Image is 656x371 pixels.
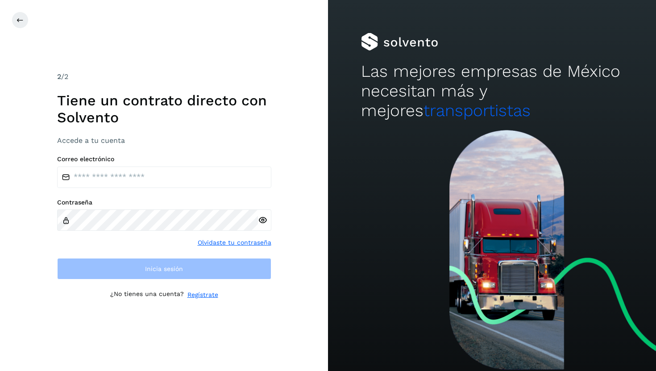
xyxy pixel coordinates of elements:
a: Olvidaste tu contraseña [198,238,271,247]
h1: Tiene un contrato directo con Solvento [57,92,271,126]
h3: Accede a tu cuenta [57,136,271,145]
p: ¿No tienes una cuenta? [110,290,184,300]
label: Correo electrónico [57,155,271,163]
div: /2 [57,71,271,82]
span: 2 [57,72,61,81]
span: transportistas [423,101,531,120]
button: Inicia sesión [57,258,271,279]
span: Inicia sesión [145,266,183,272]
h2: Las mejores empresas de México necesitan más y mejores [361,62,623,121]
label: Contraseña [57,199,271,206]
a: Regístrate [187,290,218,300]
